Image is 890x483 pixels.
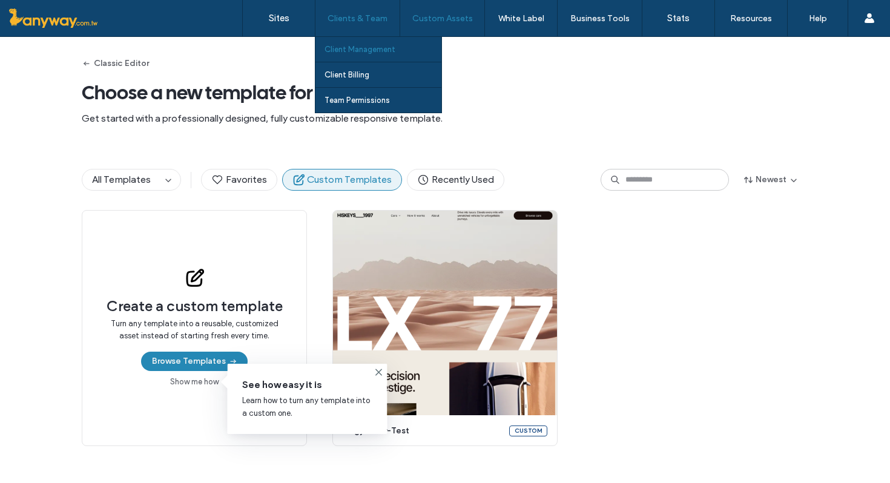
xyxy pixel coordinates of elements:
button: Classic Editor [82,54,149,73]
a: Client Management [325,37,441,62]
span: Learn how to turn any template into a custom one. [242,396,370,418]
span: Custom Templates [292,173,392,186]
span: Get started with a professionally designed, fully customizable responsive template. [82,112,808,125]
label: Team Permissions [325,96,390,105]
button: Browse Templates [141,352,248,371]
a: Team Permissions [325,88,441,113]
button: Recently Used [407,169,504,191]
label: Help [809,13,827,24]
a: Client Billing [325,62,441,87]
div: Custom [509,425,547,436]
label: Resources [730,13,772,24]
button: Custom Templates [282,169,402,191]
span: Recently Used [417,173,494,186]
span: tingyulintw-test [343,425,502,437]
span: Create a custom template [107,297,283,315]
label: Business Tools [570,13,630,24]
label: Client Billing [325,70,369,79]
button: Favorites [201,169,277,191]
button: Newest [734,170,808,189]
a: Show me how [170,376,219,388]
span: Turn any template into a reusable, customized asset instead of starting fresh every time. [107,318,282,342]
label: Custom Assets [412,13,473,24]
label: Client Management [325,45,395,54]
label: White Label [498,13,544,24]
span: 幫助 [31,8,50,19]
label: Sites [269,13,289,24]
span: Favorites [211,173,267,186]
label: Stats [667,13,690,24]
span: All Templates [92,174,151,185]
label: Clients & Team [328,13,387,24]
button: All Templates [82,169,161,190]
span: See how easy it is [242,378,373,392]
span: Choose a new template for your site [82,80,808,105]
